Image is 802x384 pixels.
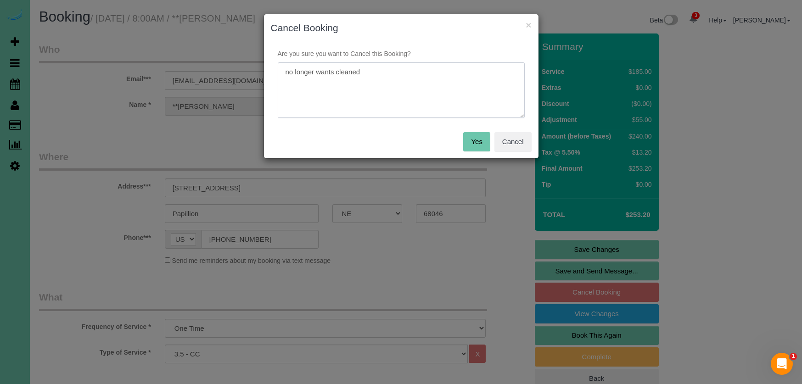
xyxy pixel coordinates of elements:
button: × [526,20,531,30]
button: Yes [463,132,490,151]
p: Are you sure you want to Cancel this Booking? [271,49,532,58]
button: Cancel [494,132,532,151]
sui-modal: Cancel Booking [264,14,538,158]
span: 1 [790,353,797,360]
h3: Cancel Booking [271,21,532,35]
iframe: Intercom live chat [771,353,793,375]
